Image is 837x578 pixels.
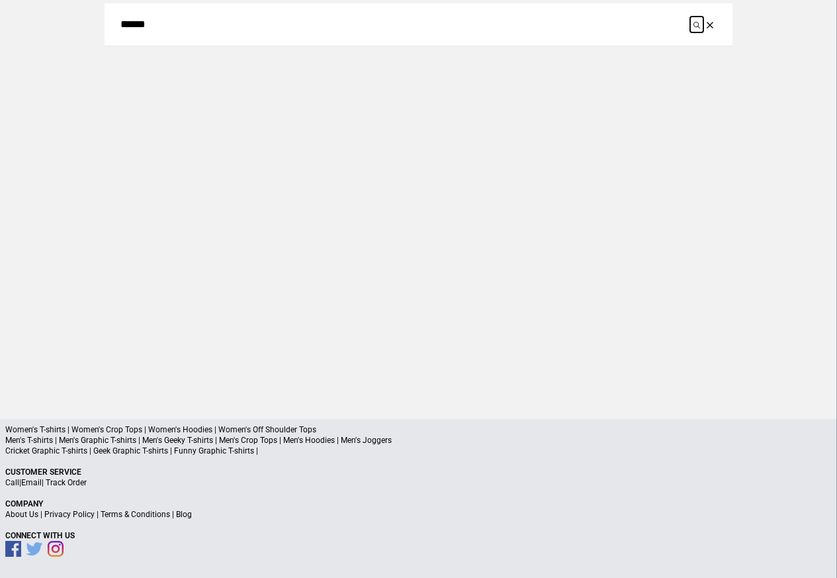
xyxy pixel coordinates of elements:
button: Clear the search query. [703,17,717,32]
a: Track Order [46,478,87,487]
p: Cricket Graphic T-shirts | Geek Graphic T-shirts | Funny Graphic T-shirts | [5,446,832,456]
a: Blog [176,510,192,519]
a: Call [5,478,19,487]
p: | | | [5,509,832,520]
p: Women's T-shirts | Women's Crop Tops | Women's Hoodies | Women's Off Shoulder Tops [5,424,832,435]
p: Men's T-shirts | Men's Graphic T-shirts | Men's Geeky T-shirts | Men's Crop Tops | Men's Hoodies ... [5,435,832,446]
p: | | [5,477,832,488]
a: Email [21,478,42,487]
a: Privacy Policy [44,510,95,519]
p: Connect With Us [5,530,832,541]
p: Customer Service [5,467,832,477]
a: Terms & Conditions [101,510,170,519]
p: Company [5,499,832,509]
a: About Us [5,510,38,519]
button: Submit your search query. [690,17,703,32]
